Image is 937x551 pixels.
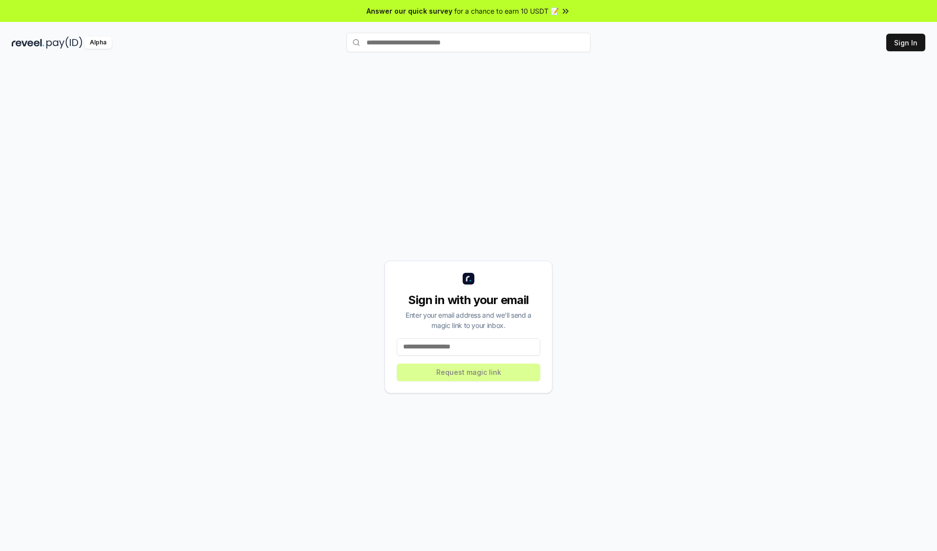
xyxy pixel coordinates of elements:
img: pay_id [46,37,82,49]
img: reveel_dark [12,37,44,49]
div: Enter your email address and we’ll send a magic link to your inbox. [397,310,540,330]
span: for a chance to earn 10 USDT 📝 [454,6,559,16]
span: Answer our quick survey [367,6,452,16]
button: Sign In [886,34,925,51]
div: Alpha [84,37,112,49]
img: logo_small [463,273,474,285]
div: Sign in with your email [397,292,540,308]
